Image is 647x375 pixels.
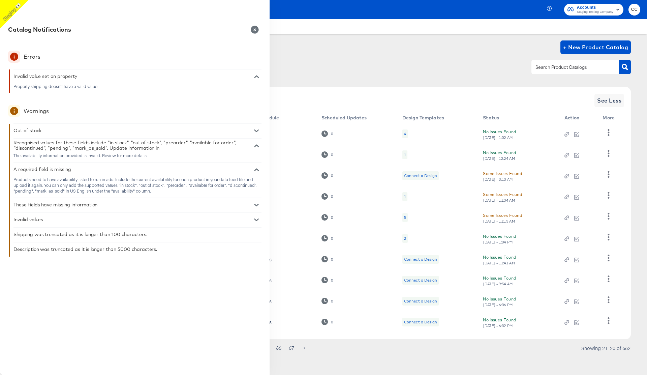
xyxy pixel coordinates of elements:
[331,194,333,199] div: 0
[402,129,408,138] div: 4
[321,256,333,262] div: 0
[404,278,437,283] div: Connect a Design
[577,4,613,11] span: Accounts
[236,291,316,312] td: Every 0 hours
[402,192,407,201] div: 1
[628,4,640,16] button: CC
[331,278,333,283] div: 0
[236,123,316,144] td: Daily
[24,108,49,114] div: Warnings
[13,140,251,151] div: Recognised values for these fields include "in stock", "out of stock", "preorder", "available for...
[286,343,297,353] button: Go to page 67
[331,132,333,136] div: 0
[13,128,41,133] div: Out of stock
[13,74,77,79] div: Invalid value set on property
[236,144,316,165] td: Daily
[331,236,333,241] div: 0
[404,236,406,241] div: 2
[321,298,333,304] div: 0
[597,96,621,105] span: See Less
[236,207,316,228] td: Daily
[321,151,333,158] div: 0
[483,170,522,177] div: Some Issues Found
[13,247,157,252] div: Description was truncated as it is longer than 5000 characters.
[331,152,333,157] div: 0
[331,215,333,220] div: 0
[563,42,628,52] span: + New Product Catalog
[321,235,333,241] div: 0
[483,212,522,219] div: Some Issues Found
[402,297,439,306] div: Connect a Design
[402,234,408,243] div: 2
[483,170,522,182] button: Some Issues Found[DATE] - 3:13 AM
[13,232,148,237] div: Shipping was truncated as it is longer than 100 characters.
[559,113,597,123] th: Action
[321,193,333,200] div: 0
[236,312,316,333] td: Every 0 hours
[404,131,406,137] div: 4
[24,53,40,60] div: Errors
[594,94,624,107] button: See Less
[404,194,406,199] div: 1
[402,115,444,120] div: Design Templates
[483,219,515,224] div: [DATE] - 11:13 AM
[13,167,71,172] div: A required field is missing
[13,217,43,222] div: Invalid values
[331,320,333,324] div: 0
[404,319,437,325] div: Connect a Design
[331,299,333,304] div: 0
[483,177,513,182] div: [DATE] - 3:13 AM
[597,113,623,123] th: More
[321,172,333,179] div: 0
[402,318,439,326] div: Connect a Design
[483,198,515,203] div: [DATE] - 11:34 AM
[560,40,631,54] button: + New Product Catalog
[404,173,437,178] div: Connect a Design
[581,346,631,350] div: Showing 21–20 of 662
[331,257,333,262] div: 0
[321,115,367,120] div: Scheduled Updates
[483,191,522,203] button: Some Issues Found[DATE] - 11:34 AM
[13,153,261,158] div: The availability information provided is invalid. Review for more details
[236,249,316,270] td: Every 0 hours
[534,63,606,71] input: Search Product Catalogs
[299,343,310,353] button: Go to next page
[404,152,406,157] div: 1
[477,113,559,123] th: Status
[321,277,333,283] div: 0
[236,165,316,186] td: Daily
[236,186,316,207] td: Daily
[321,131,333,137] div: 0
[402,150,407,159] div: 1
[483,191,522,198] div: Some Issues Found
[404,215,406,220] div: 5
[577,9,613,15] span: Staging Testing Company
[331,173,333,178] div: 0
[564,4,623,16] button: AccountsStaging Testing Company
[402,255,439,264] div: Connect a Design
[321,319,333,325] div: 0
[8,26,71,34] div: Catalog Notifications
[236,228,316,249] td: Daily
[13,84,261,89] div: Property shipping doesn't have a valid value
[402,171,439,180] div: Connect a Design
[236,270,316,291] td: Every 0 hours
[404,298,437,304] div: Connect a Design
[404,257,437,262] div: Connect a Design
[273,343,284,353] button: Go to page 66
[483,212,522,224] button: Some Issues Found[DATE] - 11:13 AM
[402,276,439,285] div: Connect a Design
[13,177,261,194] div: Products need to have availability listed to run in ads. Include the current availability for eac...
[402,213,408,222] div: 5
[631,6,638,13] span: CC
[321,214,333,221] div: 0
[13,202,97,207] div: These fields have missing information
